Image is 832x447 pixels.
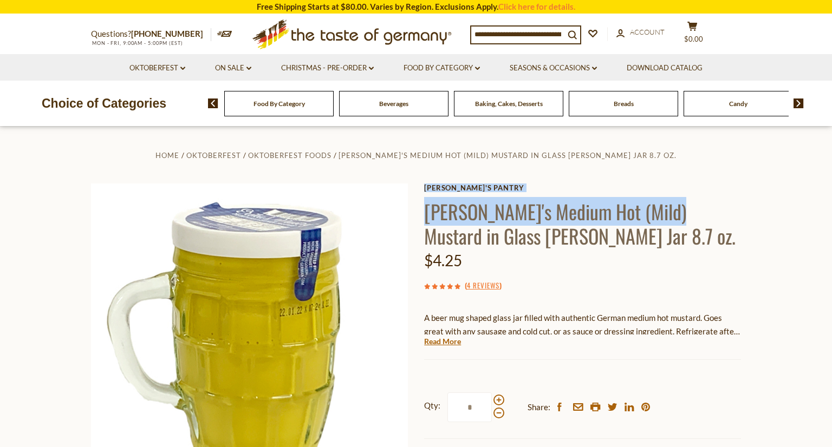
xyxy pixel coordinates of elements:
[379,100,408,108] a: Beverages
[630,28,665,36] span: Account
[614,100,634,108] a: Breads
[475,100,543,108] a: Baking, Cakes, Desserts
[131,29,203,38] a: [PHONE_NUMBER]
[208,98,218,108] img: previous arrow
[465,280,502,291] span: ( )
[424,336,461,347] a: Read More
[447,392,492,422] input: Qty:
[91,40,183,46] span: MON - FRI, 9:00AM - 5:00PM (EST)
[424,199,741,248] h1: [PERSON_NAME]'s Medium Hot (Mild) Mustard in Glass [PERSON_NAME] Jar 8.7 oz.
[729,100,747,108] a: Candy
[424,251,462,269] span: $4.25
[253,100,305,108] a: Food By Category
[424,183,741,192] a: [PERSON_NAME]'s Pantry
[155,151,179,160] a: Home
[676,21,708,48] button: $0.00
[281,62,374,74] a: Christmas - PRE-ORDER
[215,62,251,74] a: On Sale
[339,151,677,160] a: [PERSON_NAME]'s Medium Hot (Mild) Mustard in Glass [PERSON_NAME] Jar 8.7 oz.
[129,62,185,74] a: Oktoberfest
[91,27,211,41] p: Questions?
[528,400,550,414] span: Share:
[424,311,741,338] p: A beer mug shaped glass jar filled with authentic German medium hot mustard. Goes great with any ...
[424,399,440,412] strong: Qty:
[498,2,575,11] a: Click here for details.
[510,62,597,74] a: Seasons & Occasions
[616,27,665,38] a: Account
[794,98,804,108] img: next arrow
[248,151,331,160] a: Oktoberfest Foods
[684,35,703,43] span: $0.00
[627,62,703,74] a: Download Catalog
[186,151,241,160] a: Oktoberfest
[404,62,480,74] a: Food By Category
[467,280,499,292] a: 4 Reviews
